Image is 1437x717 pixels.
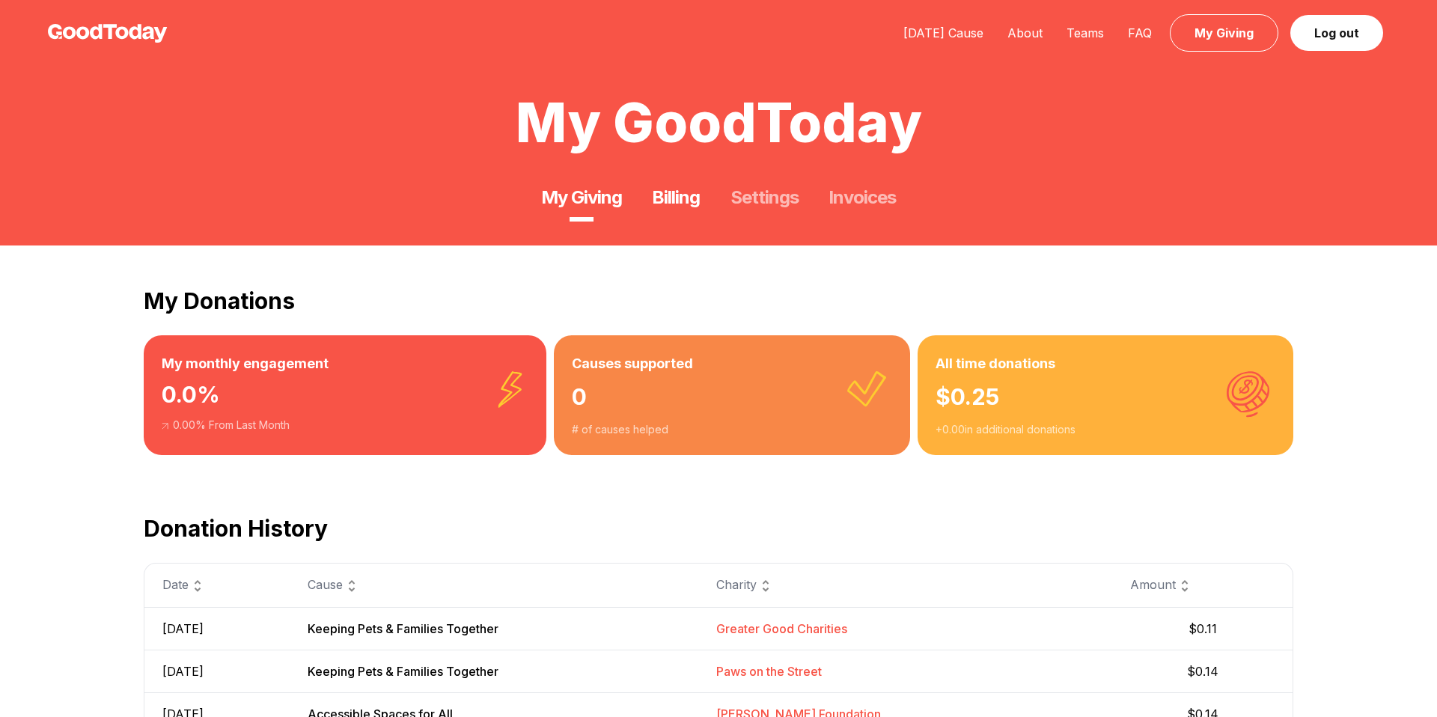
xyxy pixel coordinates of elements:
div: Charity [716,576,1094,595]
a: Billing [652,186,700,210]
a: Teams [1055,25,1116,40]
span: Keeping Pets & Families Together [308,621,498,636]
h2: My Donations [144,287,1293,314]
img: GoodToday [48,24,168,43]
div: $ 0.25 [936,374,1275,422]
div: Date [162,576,272,595]
span: $0.14 [1130,662,1275,680]
span: Keeping Pets & Families Together [308,664,498,679]
div: 0 [572,374,893,422]
div: + 0.00 in additional donations [936,422,1275,437]
div: Amount [1130,576,1275,595]
a: Log out [1290,15,1383,51]
td: [DATE] [144,607,290,650]
a: My Giving [541,186,622,210]
a: Invoices [829,186,896,210]
h3: All time donations [936,353,1275,374]
div: Cause [308,576,680,595]
a: About [995,25,1055,40]
span: $0.11 [1130,620,1275,638]
h3: My monthly engagement [162,353,528,374]
a: [DATE] Cause [891,25,995,40]
a: My Giving [1170,14,1278,52]
span: Paws on the Street [716,664,822,679]
div: 0.0 % [162,374,528,418]
div: # of causes helped [572,422,893,437]
h2: Donation History [144,515,1293,542]
div: 0.00 % From Last Month [162,418,528,433]
td: [DATE] [144,650,290,692]
h3: Causes supported [572,353,893,374]
a: Settings [730,186,799,210]
span: Greater Good Charities [716,621,847,636]
a: FAQ [1116,25,1164,40]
